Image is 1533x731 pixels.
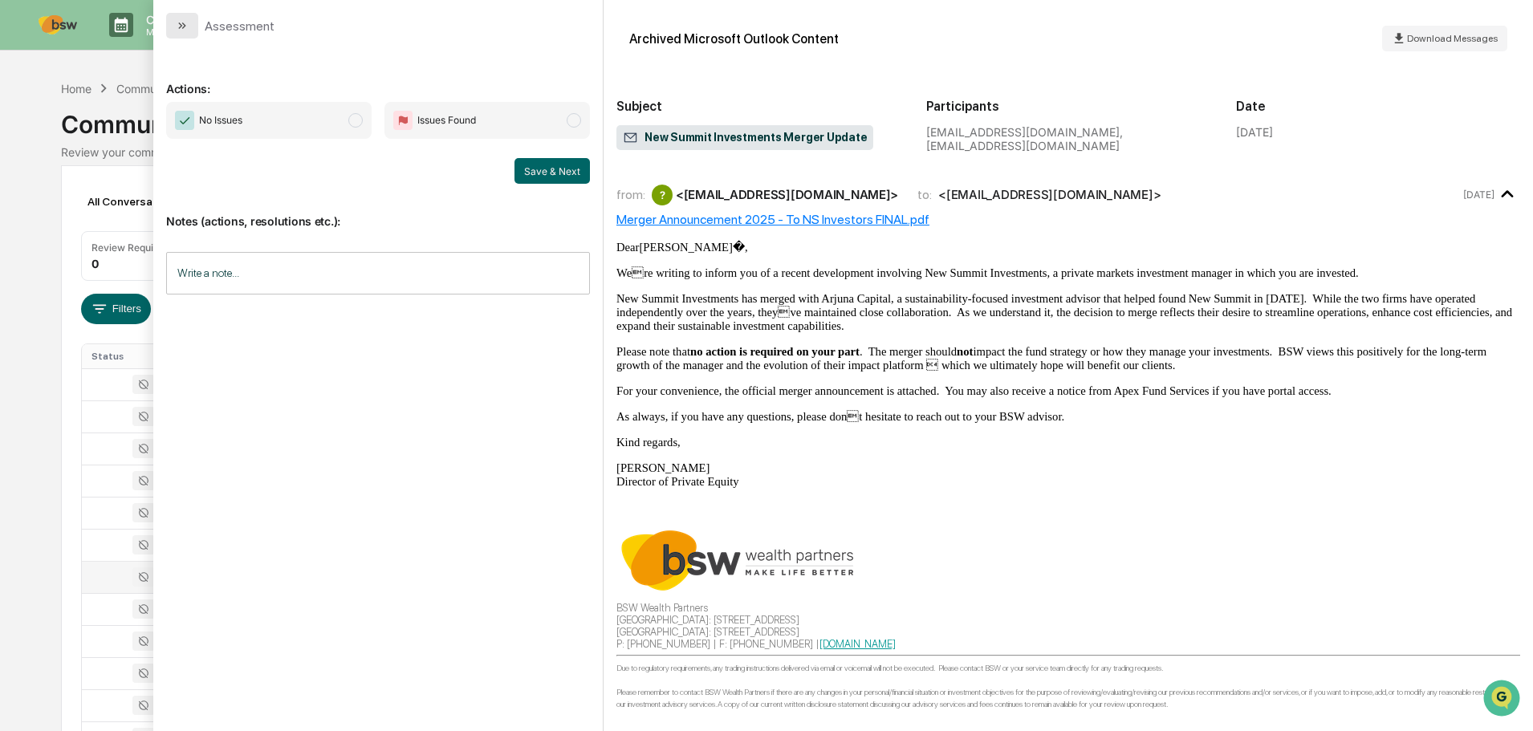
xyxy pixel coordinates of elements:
[514,158,590,184] button: Save & Next
[55,139,203,152] div: We're available if you need us!
[16,234,29,247] div: 🔎
[938,187,1161,202] div: <[EMAIL_ADDRESS][DOMAIN_NAME]>
[61,97,1471,139] div: Communications Archive
[616,187,645,202] span: from:
[61,82,91,95] div: Home
[133,13,214,26] p: Calendar
[10,226,108,255] a: 🔎Data Lookup
[10,196,110,225] a: 🖐️Preclearance
[205,18,274,34] div: Assessment
[273,128,292,147] button: Start new chat
[616,475,739,488] span: Director of Private Equity
[1236,125,1273,139] div: [DATE]
[616,266,1359,279] span: Were writing to inform you of a recent development involving New Summit Investments, a private m...
[39,15,77,35] img: logo
[110,196,205,225] a: 🗄️Attestations
[616,410,1064,423] span: As always, if you have any questions, please dont hesitate to reach out to your BSW advisor.
[32,233,101,249] span: Data Lookup
[616,436,681,449] span: Kind regards,
[616,602,708,614] span: BSW Wealth Partners
[926,99,1210,114] h2: Participants
[116,82,246,95] div: Communications Archive
[55,123,263,139] div: Start new chat
[116,204,129,217] div: 🗄️
[690,345,860,358] strong: no action is required on your part
[1407,33,1498,44] span: Download Messages
[199,112,242,128] span: No Issues
[160,272,194,284] span: Pylon
[1382,26,1507,51] button: Download Messages
[81,294,151,324] button: Filters
[82,344,186,368] th: Status
[616,663,1163,672] span: Due to regulatory requirements, any trading instructions delivered via email or voicemail will no...
[166,63,590,95] p: Actions:
[166,195,590,228] p: Notes (actions, resolutions etc.):
[623,130,867,146] span: New Summit Investments Merger Update
[81,189,202,214] div: All Conversations
[652,185,673,205] div: ?
[616,384,1332,397] span: For your convenience, the official merger announcement is attached. You may also receive a notice...
[1463,189,1494,201] time: Wednesday, May 28, 2025 at 2:24:14 PM
[113,271,194,284] a: Powered byPylon
[132,202,199,218] span: Attestations
[417,112,476,128] span: Issues Found
[917,187,932,202] span: to:
[175,111,194,130] img: Checkmark
[91,242,169,254] div: Review Required
[819,638,896,650] a: [DOMAIN_NAME]
[616,638,819,650] span: P: [PHONE_NUMBER] | F: [PHONE_NUMBER] |
[957,345,973,358] strong: not
[616,501,857,599] img: BSW-logo-SQUARE%402x-e1594709880470.png
[629,31,839,47] div: Archived Microsoft Outlook Content
[16,34,292,59] p: How can we help?
[616,99,901,114] h2: Subject
[676,187,898,202] div: <[EMAIL_ADDRESS][DOMAIN_NAME]>
[616,345,1486,372] span: Please note that . The merger should impact the fund strategy or how they manage your investments...
[616,292,1512,332] span: New Summit Investments has merged with Arjuna Capital, a sustainability-focused investment adviso...
[616,626,799,638] span: [GEOGRAPHIC_DATA]: [STREET_ADDRESS]
[639,241,732,254] span: [PERSON_NAME]
[393,111,413,130] img: Flag
[616,241,639,254] span: Dear
[16,204,29,217] div: 🖐️
[926,125,1210,152] div: [EMAIL_ADDRESS][DOMAIN_NAME], [EMAIL_ADDRESS][DOMAIN_NAME]
[616,614,799,626] span: [GEOGRAPHIC_DATA]: [STREET_ADDRESS]
[133,26,214,38] p: Manage Tasks
[61,145,1471,159] div: Review your communication records across channels
[91,257,99,270] div: 0
[16,123,45,152] img: 1746055101610-c473b297-6a78-478c-a979-82029cc54cd1
[616,461,710,474] span: [PERSON_NAME]
[616,212,1520,227] div: Merger Announcement 2025 - To NS Investors FINAL.pdf
[32,202,104,218] span: Preclearance
[616,687,1514,709] span: Please remember to contact BSW Wealth Partners if there are any changes in your personal/financia...
[1482,678,1525,721] iframe: Open customer support
[733,241,748,254] span: �,
[1236,99,1520,114] h2: Date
